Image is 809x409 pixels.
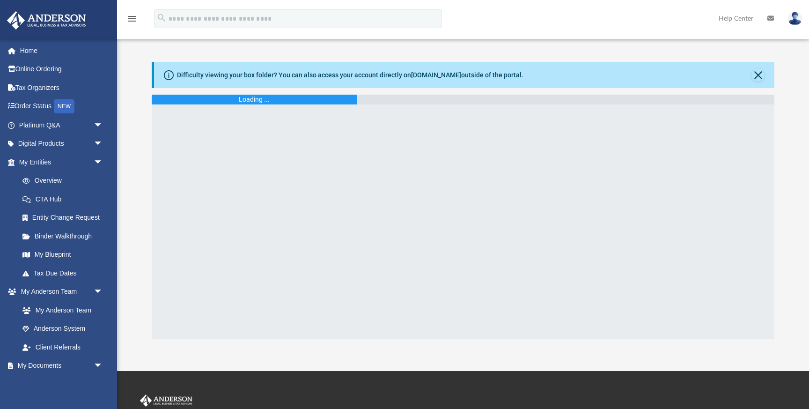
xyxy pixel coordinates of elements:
a: Digital Productsarrow_drop_down [7,134,117,153]
a: My Documentsarrow_drop_down [7,357,112,375]
div: NEW [54,99,74,113]
a: Order StatusNEW [7,97,117,116]
img: Anderson Advisors Platinum Portal [4,11,89,30]
span: arrow_drop_down [94,357,112,376]
a: Entity Change Request [13,208,117,227]
a: Tax Organizers [7,78,117,97]
a: My Blueprint [13,245,112,264]
div: Difficulty viewing your box folder? You can also access your account directly on outside of the p... [177,70,523,80]
a: Online Ordering [7,60,117,79]
a: Binder Walkthrough [13,227,117,245]
img: Anderson Advisors Platinum Portal [138,394,194,407]
span: arrow_drop_down [94,153,112,172]
a: My Anderson Team [13,301,108,320]
div: Loading ... [239,95,270,104]
img: User Pic [788,12,802,25]
i: search [156,13,167,23]
a: Platinum Q&Aarrow_drop_down [7,116,117,134]
a: Client Referrals [13,338,112,357]
a: Home [7,41,117,60]
a: My Entitiesarrow_drop_down [7,153,117,171]
a: Anderson System [13,320,112,338]
a: Box [13,375,108,394]
span: arrow_drop_down [94,134,112,154]
a: Tax Due Dates [13,264,117,283]
i: menu [126,13,138,24]
a: My Anderson Teamarrow_drop_down [7,283,112,301]
a: [DOMAIN_NAME] [411,71,461,79]
span: arrow_drop_down [94,116,112,135]
a: CTA Hub [13,190,117,208]
a: menu [126,18,138,24]
a: Overview [13,171,117,190]
button: Close [751,68,765,82]
span: arrow_drop_down [94,283,112,302]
